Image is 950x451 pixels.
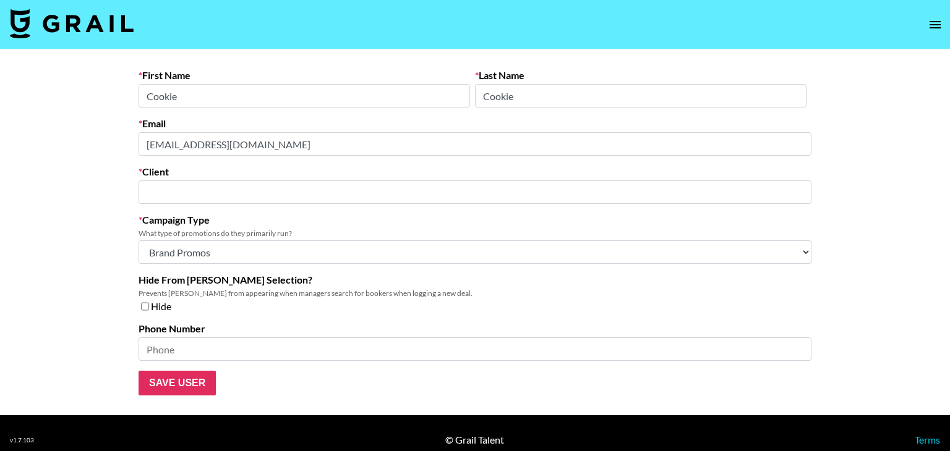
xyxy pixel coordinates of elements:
label: Last Name [475,69,807,82]
input: Last Name [475,84,807,107]
input: First Name [139,84,470,107]
label: First Name [139,69,470,82]
input: Email [139,132,811,156]
label: Campaign Type [139,214,811,226]
a: Terms [915,434,940,445]
div: Prevents [PERSON_NAME] from appearing when managers search for bookers when logging a new deal. [139,289,811,298]
img: Grail Talent [10,9,134,38]
button: open drawer [923,12,948,37]
span: Hide [151,300,171,313]
label: Phone Number [139,322,811,335]
label: Email [139,117,811,130]
div: © Grail Talent [445,434,504,446]
input: Save User [139,371,216,395]
div: v 1.7.103 [10,436,34,444]
div: What type of promotions do they primarily run? [139,229,811,238]
input: Phone [139,337,811,361]
label: Hide From [PERSON_NAME] Selection? [139,274,811,286]
label: Client [139,166,811,178]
